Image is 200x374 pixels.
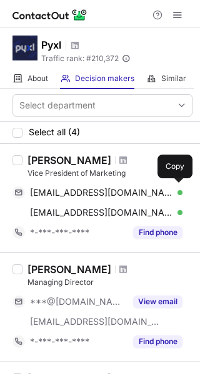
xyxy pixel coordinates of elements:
button: Reveal Button [133,295,182,308]
img: a6e4856cd7e4e31b5e96681fc0e2c56a [12,36,37,60]
span: [EMAIL_ADDRESS][DOMAIN_NAME] [30,187,173,198]
div: Select department [19,99,96,112]
div: Managing Director [27,277,192,288]
button: Reveal Button [133,226,182,239]
span: Traffic rank: # 210,372 [41,54,119,63]
div: Vice President of Marketing [27,168,192,179]
div: [PERSON_NAME] [27,263,111,276]
h1: Pyxl [41,37,61,52]
span: [EMAIL_ADDRESS][DOMAIN_NAME] [30,316,160,327]
span: About [27,74,48,84]
img: ContactOut v5.3.10 [12,7,87,22]
span: [EMAIL_ADDRESS][DOMAIN_NAME] [30,207,173,218]
span: Select all (4) [29,127,80,137]
span: Similar [161,74,186,84]
div: [PERSON_NAME] [27,154,111,166]
span: ***@[DOMAIN_NAME] [30,296,126,307]
span: Decision makers [75,74,134,84]
button: Reveal Button [133,335,182,348]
